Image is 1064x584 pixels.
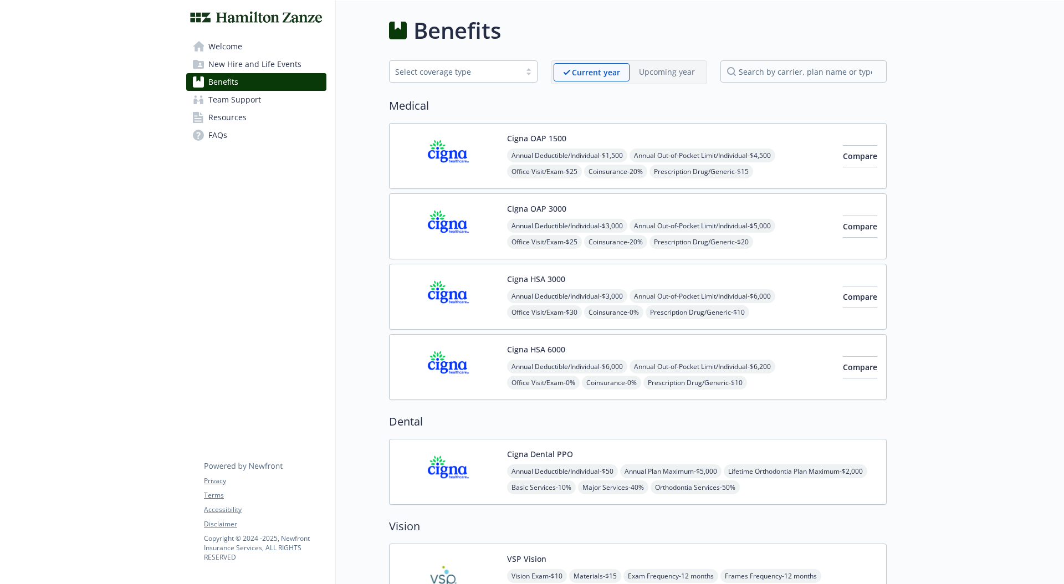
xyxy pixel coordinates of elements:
[507,165,582,178] span: Office Visit/Exam - $25
[507,219,627,233] span: Annual Deductible/Individual - $3,000
[630,360,775,373] span: Annual Out-of-Pocket Limit/Individual - $6,200
[507,289,627,303] span: Annual Deductible/Individual - $3,000
[507,203,566,214] button: Cigna OAP 3000
[507,273,565,285] button: Cigna HSA 3000
[507,360,627,373] span: Annual Deductible/Individual - $6,000
[204,519,326,529] a: Disclaimer
[569,569,621,583] span: Materials - $15
[208,55,301,73] span: New Hire and Life Events
[507,569,567,583] span: Vision Exam - $10
[507,305,582,319] span: Office Visit/Exam - $30
[843,291,877,302] span: Compare
[186,109,326,126] a: Resources
[578,480,648,494] span: Major Services - 40%
[507,553,546,565] button: VSP Vision
[398,448,498,495] img: CIGNA carrier logo
[843,151,877,161] span: Compare
[186,91,326,109] a: Team Support
[507,132,566,144] button: Cigna OAP 1500
[204,490,326,500] a: Terms
[208,109,247,126] span: Resources
[507,448,573,460] button: Cigna Dental PPO
[843,216,877,238] button: Compare
[507,464,618,478] span: Annual Deductible/Individual - $50
[649,165,753,178] span: Prescription Drug/Generic - $15
[186,126,326,144] a: FAQs
[507,148,627,162] span: Annual Deductible/Individual - $1,500
[208,73,238,91] span: Benefits
[623,569,718,583] span: Exam Frequency - 12 months
[398,132,498,180] img: CIGNA carrier logo
[208,126,227,144] span: FAQs
[186,38,326,55] a: Welcome
[646,305,749,319] span: Prescription Drug/Generic - $10
[651,480,740,494] span: Orthodontia Services - 50%
[507,235,582,249] span: Office Visit/Exam - $25
[507,480,576,494] span: Basic Services - 10%
[208,91,261,109] span: Team Support
[186,55,326,73] a: New Hire and Life Events
[395,66,515,78] div: Select coverage type
[630,63,704,81] span: Upcoming year
[720,60,887,83] input: search by carrier, plan name or type
[413,14,501,47] h1: Benefits
[204,505,326,515] a: Accessibility
[649,235,753,249] span: Prescription Drug/Generic - $20
[843,221,877,232] span: Compare
[720,569,821,583] span: Frames Frequency - 12 months
[584,235,647,249] span: Coinsurance - 20%
[843,145,877,167] button: Compare
[630,219,775,233] span: Annual Out-of-Pocket Limit/Individual - $5,000
[398,273,498,320] img: CIGNA carrier logo
[843,286,877,308] button: Compare
[186,73,326,91] a: Benefits
[843,356,877,378] button: Compare
[389,413,887,430] h2: Dental
[584,165,647,178] span: Coinsurance - 20%
[643,376,747,390] span: Prescription Drug/Generic - $10
[398,344,498,391] img: CIGNA carrier logo
[389,98,887,114] h2: Medical
[204,534,326,562] p: Copyright © 2024 - 2025 , Newfront Insurance Services, ALL RIGHTS RESERVED
[843,362,877,372] span: Compare
[620,464,722,478] span: Annual Plan Maximum - $5,000
[630,148,775,162] span: Annual Out-of-Pocket Limit/Individual - $4,500
[204,476,326,486] a: Privacy
[639,66,695,78] p: Upcoming year
[582,376,641,390] span: Coinsurance - 0%
[630,289,775,303] span: Annual Out-of-Pocket Limit/Individual - $6,000
[398,203,498,250] img: CIGNA carrier logo
[584,305,643,319] span: Coinsurance - 0%
[389,518,887,535] h2: Vision
[507,376,580,390] span: Office Visit/Exam - 0%
[572,66,620,78] p: Current year
[724,464,867,478] span: Lifetime Orthodontia Plan Maximum - $2,000
[507,344,565,355] button: Cigna HSA 6000
[208,38,242,55] span: Welcome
